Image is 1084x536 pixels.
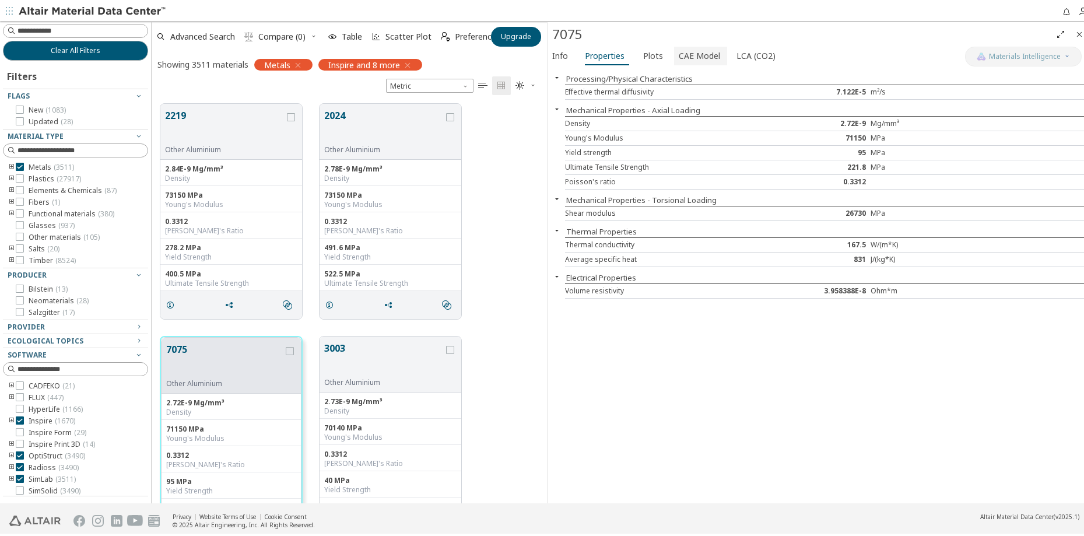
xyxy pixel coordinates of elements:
div: 3.958388E-8 [783,284,871,293]
div: © 2025 Altair Engineering, Inc. All Rights Reserved. [173,519,315,527]
div: (v2025.1) [980,510,1079,519]
div: 2.78E-9 Mg/mm³ [324,162,457,171]
span: Plastics [29,172,81,181]
div: 278.2 MPa [165,241,297,250]
div: Filters [3,58,43,86]
span: ( 8524 ) [55,253,76,263]
a: Privacy [173,510,191,519]
div: Yield strength [565,146,783,155]
span: Timber [29,254,76,263]
span: Material Type [8,129,64,139]
button: Processing/Physical Characteristics [566,71,693,82]
div: 71150 [783,131,871,141]
div: MPa [871,146,958,155]
i: toogle group [8,195,16,205]
div: [PERSON_NAME]'s Ratio [324,224,457,233]
div: 95 [783,146,871,155]
button: 7075 [166,340,283,377]
span: Properties [585,44,625,63]
i: toogle group [8,437,16,447]
div: 0.3312 [165,215,297,224]
span: ( 105 ) [83,230,100,240]
button: Close [548,102,566,111]
i: toogle group [8,379,16,388]
i:  [441,30,450,39]
span: ( 3511 ) [55,472,76,482]
a: Cookie Consent [264,510,307,519]
button: Material Type [3,127,148,141]
div: Ultimate Tensile Strength [565,160,783,170]
span: Info [552,44,568,63]
a: Website Terms of Use [199,510,256,519]
span: CAE Model [679,44,720,63]
div: J/(kg*K) [871,253,958,262]
div: Other Aluminium [324,376,444,385]
span: HyperLife [29,402,83,412]
span: Upgrade [501,30,531,39]
span: OptiStruct [29,449,85,458]
div: Yield Strength [324,250,457,260]
div: 73150 MPa [324,188,457,198]
div: 2.72E-9 [783,117,871,126]
span: Altair Material Data Center [980,510,1054,519]
button: Thermal Properties [566,224,637,234]
img: AI Copilot [977,50,986,59]
div: 0.3312 [166,449,296,458]
div: W/(m*K) [871,238,958,247]
div: Other Aluminium [165,143,285,152]
div: Young's Modulus [324,430,457,440]
i: toogle group [8,391,16,400]
i: toogle group [8,449,16,458]
span: Metals [29,160,74,170]
button: Theme [511,74,541,93]
i: toogle group [8,172,16,181]
span: ( 21 ) [62,379,75,388]
div: 167.5 [783,238,871,247]
span: Salts [29,242,59,251]
span: ( 3490 ) [58,460,79,470]
span: ( 28 ) [61,114,73,124]
span: Functional materials [29,207,114,216]
i:  [515,79,525,88]
span: Advanced Search [170,30,235,38]
span: ( 87 ) [104,183,117,193]
div: 0.3312 [783,175,871,184]
span: Plots [643,44,663,63]
div: 73150 MPa [165,188,297,198]
div: 2.72E-9 Mg/mm³ [166,396,296,405]
span: Scatter Plot [385,30,432,38]
button: Electrical Properties [566,270,636,281]
div: Poisson's ratio [565,175,783,184]
div: 40 MPa [324,474,457,483]
span: ( 1166 ) [62,402,83,412]
div: MPa [871,160,958,170]
div: Unit System [386,76,473,90]
span: Radioss [29,461,79,470]
div: MPa [871,131,958,141]
span: Metals [264,57,290,68]
span: Inspire and 8 more [328,57,400,68]
div: Density [565,117,783,126]
div: 7.122E-5 [783,85,871,94]
button: Flags [3,87,148,101]
span: ( 17 ) [62,305,75,315]
span: Bilstein [29,282,68,292]
button: Similar search [437,291,461,314]
button: Close [548,192,566,201]
div: 522.5 MPa [324,267,457,276]
span: Table [342,30,362,38]
i:  [442,298,451,307]
span: Flags [8,89,30,99]
button: Mechanical Properties - Torsional Loading [566,192,717,203]
button: Ecological Topics [3,332,148,346]
div: [PERSON_NAME]'s Ratio [165,224,297,233]
div: 831 [783,253,871,262]
div: 109.9 MPa [324,500,457,509]
span: Software [8,348,47,358]
button: Close [548,269,566,279]
div: Density [165,171,297,181]
span: ( 1670 ) [55,414,75,423]
div: Effective thermal diffusivity [565,85,783,94]
span: LCA (CO2) [736,44,776,63]
div: Yield Strength [165,250,297,260]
